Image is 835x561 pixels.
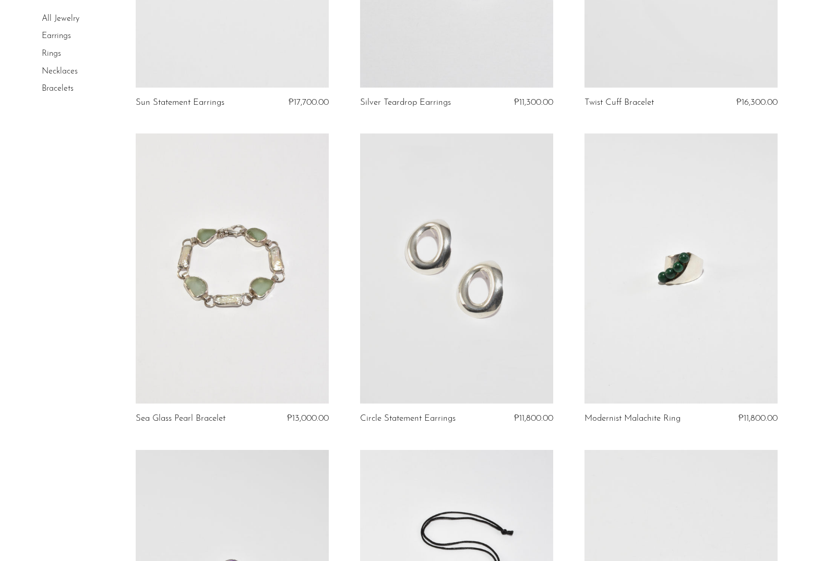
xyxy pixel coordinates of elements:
[42,32,71,41] a: Earrings
[136,98,224,107] a: Sun Statement Earrings
[42,84,74,93] a: Bracelets
[42,50,61,58] a: Rings
[584,414,681,423] a: Modernist Malachite Ring
[514,98,553,107] span: ₱11,300.00
[738,414,778,423] span: ₱11,800.00
[360,414,456,423] a: Circle Statement Earrings
[584,98,654,107] a: Twist Cuff Bracelet
[514,414,553,423] span: ₱11,800.00
[42,67,78,76] a: Necklaces
[736,98,778,107] span: ₱16,300.00
[360,98,451,107] a: Silver Teardrop Earrings
[289,98,329,107] span: ₱17,700.00
[136,414,225,423] a: Sea Glass Pearl Bracelet
[42,15,79,23] a: All Jewelry
[287,414,329,423] span: ₱13,000.00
